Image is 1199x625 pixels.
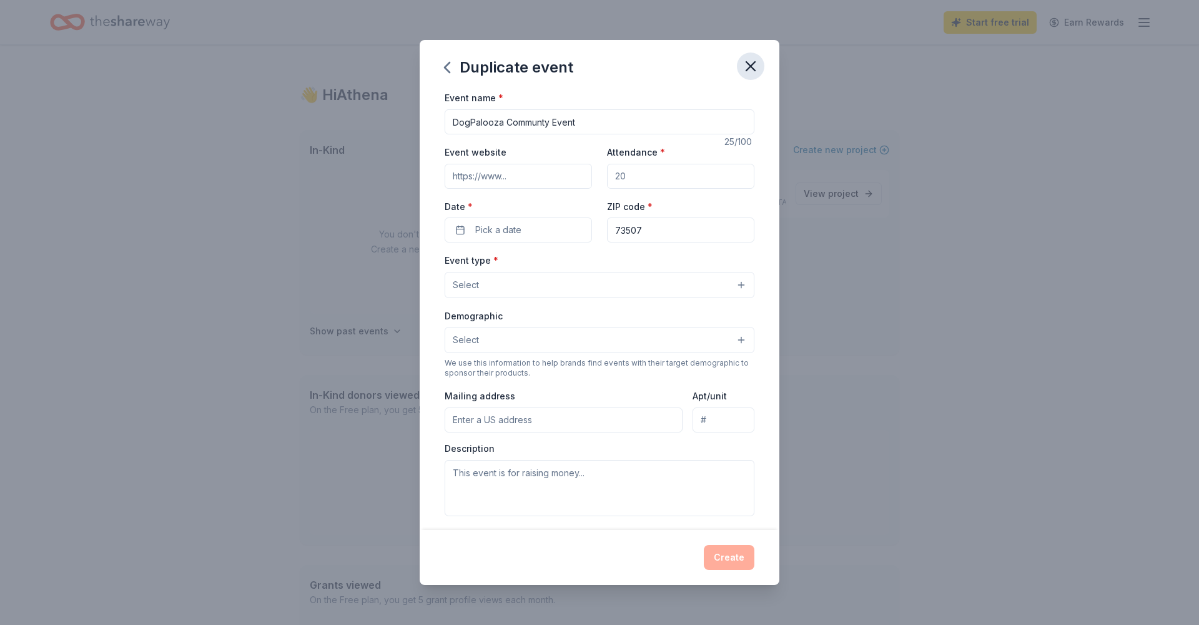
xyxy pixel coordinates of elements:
[445,254,498,267] label: Event type
[475,222,521,237] span: Pick a date
[445,358,754,378] div: We use this information to help brands find events with their target demographic to sponsor their...
[607,146,665,159] label: Attendance
[445,272,754,298] button: Select
[453,332,479,347] span: Select
[445,407,683,432] input: Enter a US address
[445,57,573,77] div: Duplicate event
[445,201,592,213] label: Date
[445,164,592,189] input: https://www...
[445,217,592,242] button: Pick a date
[445,442,495,455] label: Description
[607,201,653,213] label: ZIP code
[724,134,754,149] div: 25 /100
[453,277,479,292] span: Select
[445,327,754,353] button: Select
[445,310,503,322] label: Demographic
[445,109,754,134] input: Spring Fundraiser
[445,390,515,402] label: Mailing address
[693,390,727,402] label: Apt/unit
[607,217,754,242] input: 12345 (U.S. only)
[607,164,754,189] input: 20
[445,92,503,104] label: Event name
[693,407,754,432] input: #
[445,146,506,159] label: Event website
